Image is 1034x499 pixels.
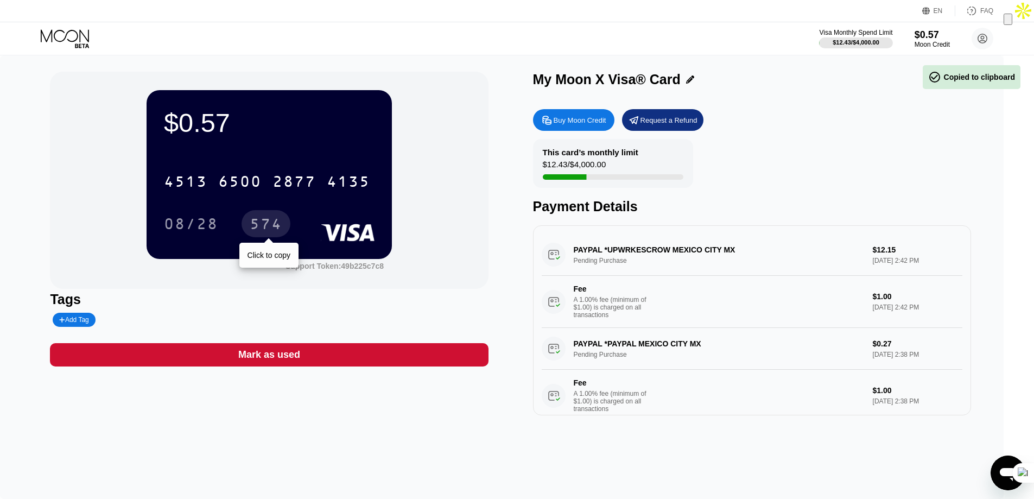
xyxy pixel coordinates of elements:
div: FeeA 1.00% fee (minimum of $1.00) is charged on all transactions$1.00[DATE] 2:38 PM [542,370,962,422]
div: Buy Moon Credit [554,116,606,125]
div: $12.43 / $4,000.00 [833,39,879,46]
div: FAQ [955,5,993,16]
div: FeeA 1.00% fee (minimum of $1.00) is charged on all transactions$1.00[DATE] 2:42 PM [542,276,962,328]
div: $12.43 / $4,000.00 [543,160,606,174]
div: $1.00 [873,386,962,395]
div: EN [922,5,955,16]
div: $0.57 [915,29,950,41]
div: $0.57Moon Credit [915,29,950,48]
div: Request a Refund [640,116,697,125]
div: Mark as used [238,349,300,361]
div: Visa Monthly Spend Limit [819,29,892,36]
div: 2877 [272,174,316,192]
div: 574 [250,217,282,234]
div: EN [934,7,943,15]
iframe: Button to launch messaging window [991,456,1025,490]
div: 4513650028774135 [157,168,377,195]
div: Buy Moon Credit [533,109,614,131]
div: A 1.00% fee (minimum of $1.00) is charged on all transactions [574,390,655,413]
div: Add Tag [53,313,95,327]
div: Tags [50,292,488,307]
div: 574 [242,210,290,237]
div: Visa Monthly Spend Limit$12.43/$4,000.00 [819,29,892,48]
div: [DATE] 2:38 PM [873,397,962,405]
div: [DATE] 2:42 PM [873,304,962,311]
div: Add Tag [59,316,88,324]
div: 6500 [218,174,262,192]
div: Support Token: 49b225c7c8 [286,262,384,270]
div: Payment Details [533,199,971,214]
div: Request a Refund [622,109,703,131]
div: Copied to clipboard [928,71,1015,84]
div: 08/28 [164,217,218,234]
div: Fee [574,378,650,387]
div: This card’s monthly limit [543,148,638,157]
div: Mark as used [50,343,488,367]
div: FAQ [980,7,993,15]
div: My Moon X Visa® Card [533,72,681,87]
div: Click to copy [248,251,290,260]
span:  [928,71,941,84]
div: Fee [574,285,650,293]
div: Moon Credit [915,41,950,48]
div: 4135 [327,174,370,192]
div: A 1.00% fee (minimum of $1.00) is charged on all transactions [574,296,655,319]
div: $1.00 [873,292,962,301]
div: Support Token:49b225c7c8 [286,262,384,270]
div: 4513 [164,174,207,192]
div: $0.57 [164,108,375,138]
div: 08/28 [156,210,226,237]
